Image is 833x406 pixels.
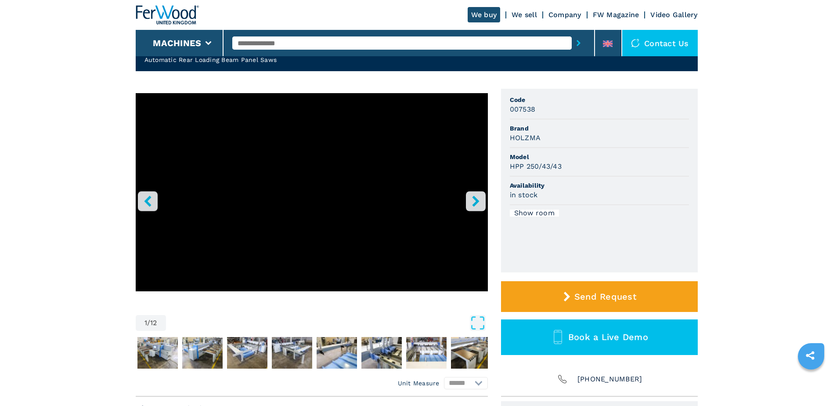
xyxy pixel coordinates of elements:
[548,11,581,19] a: Company
[144,55,291,64] h2: Automatic Rear Loading Beam Panel Saws
[799,344,821,366] a: sharethis
[510,95,689,104] span: Code
[556,373,569,385] img: Phone
[510,210,559,217] div: Show room
[182,337,223,369] img: 1bb4d0fe78ac610a47bbe86df81813a6
[398,379,440,388] em: Unit Measure
[577,373,642,385] span: [PHONE_NUMBER]
[225,335,269,370] button: Go to Slide 4
[136,93,488,306] div: Go to Slide 1
[360,335,404,370] button: Go to Slide 7
[315,335,359,370] button: Go to Slide 6
[138,191,158,211] button: left-button
[270,335,314,370] button: Go to Slide 5
[510,104,536,114] h3: 007538
[568,332,648,342] span: Book a Live Demo
[468,7,501,22] a: We buy
[574,291,636,302] span: Send Request
[512,11,537,19] a: We sell
[153,38,201,48] button: Machines
[147,319,150,326] span: /
[650,11,697,19] a: Video Gallery
[136,335,488,370] nav: Thumbnail Navigation
[510,190,538,200] h3: in stock
[136,93,488,291] iframe: Automatic Rear Loading Panel Saws in action - HOLZMA HPP 250/43/43 - Ferwoodgroup - 007538
[510,181,689,190] span: Availability
[572,33,585,53] button: submit-button
[593,11,639,19] a: FW Magazine
[406,337,447,369] img: 4d963b35724fe25aafafa414a4e5e7be
[510,133,541,143] h3: HOLZMA
[137,337,178,369] img: c0cf9bc8688ea4d82b421ddc3dd91e25
[510,152,689,161] span: Model
[361,337,402,369] img: a4ca77b16ff33e279680bf52caffae01
[451,337,491,369] img: 7c7acb46a5a0f23e46c84915cda51d96
[317,337,357,369] img: 0755c29865346c609baac4d3740e1c7e
[180,335,224,370] button: Go to Slide 3
[501,319,698,355] button: Book a Live Demo
[272,337,312,369] img: 5db0129a050aaee8deecd095578357a5
[144,319,147,326] span: 1
[631,39,640,47] img: Contact us
[466,191,486,211] button: right-button
[227,337,267,369] img: 87c1c94683b7b2eaddb0b4df524cd2b1
[510,124,689,133] span: Brand
[501,281,698,312] button: Send Request
[136,5,199,25] img: Ferwood
[796,366,826,399] iframe: Chat
[510,161,562,171] h3: HPP 250/43/43
[449,335,493,370] button: Go to Slide 9
[150,319,157,326] span: 12
[168,315,486,331] button: Open Fullscreen
[622,30,698,56] div: Contact us
[404,335,448,370] button: Go to Slide 8
[136,335,180,370] button: Go to Slide 2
